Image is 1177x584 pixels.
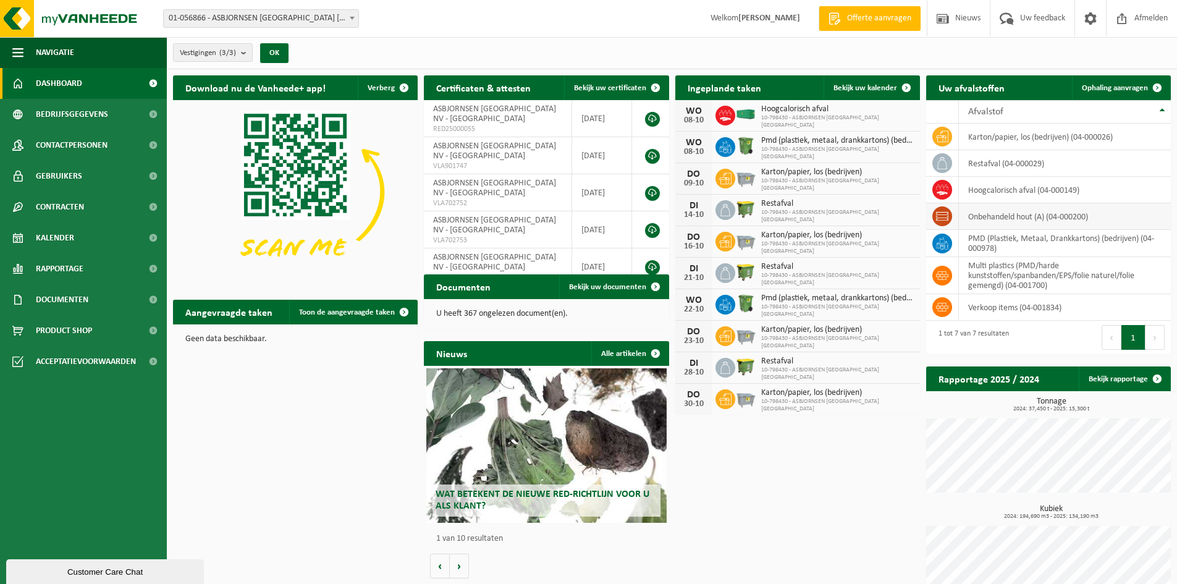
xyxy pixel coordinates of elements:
[572,100,632,137] td: [DATE]
[959,230,1171,257] td: PMD (Plastiek, Metaal, Drankkartons) (bedrijven) (04-000978)
[681,116,706,125] div: 08-10
[819,6,921,31] a: Offerte aanvragen
[426,368,666,523] a: Wat betekent de nieuwe RED-richtlijn voor u als klant?
[761,262,914,272] span: Restafval
[1082,84,1148,92] span: Ophaling aanvragen
[761,325,914,335] span: Karton/papier, los (bedrijven)
[681,169,706,179] div: DO
[959,203,1171,230] td: onbehandeld hout (A) (04-000200)
[569,283,646,291] span: Bekijk uw documenten
[761,240,914,255] span: 10-798430 - ASBJORNSEN [GEOGRAPHIC_DATA] [GEOGRAPHIC_DATA]
[6,557,206,584] iframe: chat widget
[735,293,756,314] img: WB-0370-HPE-GN-01
[436,310,656,318] p: U heeft 367 ongelezen document(en).
[424,75,543,99] h2: Certificaten & attesten
[358,75,416,100] button: Verberg
[735,387,756,408] img: WB-2500-GAL-GY-01
[36,253,83,284] span: Rapportage
[735,167,756,188] img: WB-2500-GAL-GY-01
[761,199,914,209] span: Restafval
[450,554,469,578] button: Volgende
[761,398,914,413] span: 10-798430 - ASBJORNSEN [GEOGRAPHIC_DATA] [GEOGRAPHIC_DATA]
[36,161,82,192] span: Gebruikers
[833,84,897,92] span: Bekijk uw kalender
[1079,366,1170,391] a: Bekijk rapportage
[761,177,914,192] span: 10-798430 - ASBJORNSEN [GEOGRAPHIC_DATA] [GEOGRAPHIC_DATA]
[572,211,632,248] td: [DATE]
[681,179,706,188] div: 09-10
[433,124,562,134] span: RED25000055
[761,388,914,398] span: Karton/papier, los (bedrijven)
[681,211,706,219] div: 14-10
[735,261,756,282] img: WB-1100-HPE-GN-50
[932,324,1009,351] div: 1 tot 7 van 7 resultaten
[926,366,1052,391] h2: Rapportage 2025 / 2024
[926,75,1017,99] h2: Uw afvalstoffen
[36,37,74,68] span: Navigatie
[681,368,706,377] div: 28-10
[681,274,706,282] div: 21-10
[681,327,706,337] div: DO
[36,99,108,130] span: Bedrijfsgegevens
[968,107,1003,117] span: Afvalstof
[681,106,706,116] div: WO
[1072,75,1170,100] a: Ophaling aanvragen
[959,294,1171,321] td: verkoop items (04-001834)
[173,100,418,284] img: Download de VHEPlus App
[761,335,914,350] span: 10-798430 - ASBJORNSEN [GEOGRAPHIC_DATA] [GEOGRAPHIC_DATA]
[735,198,756,219] img: WB-1100-HPE-GN-50
[932,397,1171,412] h3: Tonnage
[959,177,1171,203] td: hoogcalorisch afval (04-000149)
[430,554,450,578] button: Vorige
[761,303,914,318] span: 10-798430 - ASBJORNSEN [GEOGRAPHIC_DATA] [GEOGRAPHIC_DATA]
[761,146,914,161] span: 10-798430 - ASBJORNSEN [GEOGRAPHIC_DATA] [GEOGRAPHIC_DATA]
[433,235,562,245] span: VLA702753
[572,248,632,286] td: [DATE]
[844,12,914,25] span: Offerte aanvragen
[761,209,914,224] span: 10-798430 - ASBJORNSEN [GEOGRAPHIC_DATA] [GEOGRAPHIC_DATA]
[959,257,1171,294] td: multi plastics (PMD/harde kunststoffen/spanbanden/EPS/folie naturel/folie gemengd) (04-001700)
[559,274,668,299] a: Bekijk uw documenten
[761,114,914,129] span: 10-798430 - ASBJORNSEN [GEOGRAPHIC_DATA] [GEOGRAPHIC_DATA]
[681,264,706,274] div: DI
[735,109,756,120] img: HK-XC-40-GN-00
[564,75,668,100] a: Bekijk uw certificaten
[36,315,92,346] span: Product Shop
[761,366,914,381] span: 10-798430 - ASBJORNSEN [GEOGRAPHIC_DATA] [GEOGRAPHIC_DATA]
[36,222,74,253] span: Kalender
[173,300,285,324] h2: Aangevraagde taken
[959,150,1171,177] td: restafval (04-000029)
[36,346,136,377] span: Acceptatievoorwaarden
[932,514,1171,520] span: 2024: 194,690 m3 - 2025: 134,190 m3
[735,230,756,251] img: WB-2500-GAL-GY-01
[433,142,556,161] span: ASBJORNSEN [GEOGRAPHIC_DATA] NV - [GEOGRAPHIC_DATA]
[424,341,479,365] h2: Nieuws
[433,253,556,272] span: ASBJORNSEN [GEOGRAPHIC_DATA] NV - [GEOGRAPHIC_DATA]
[36,192,84,222] span: Contracten
[289,300,416,324] a: Toon de aangevraagde taken
[164,10,358,27] span: 01-056866 - ASBJORNSEN BELGIUM NV - WERVIK
[761,104,914,114] span: Hoogcalorisch afval
[433,216,556,235] span: ASBJORNSEN [GEOGRAPHIC_DATA] NV - [GEOGRAPHIC_DATA]
[36,68,82,99] span: Dashboard
[433,198,562,208] span: VLA702752
[761,357,914,366] span: Restafval
[824,75,919,100] a: Bekijk uw kalender
[173,43,253,62] button: Vestigingen(3/3)
[572,174,632,211] td: [DATE]
[433,104,556,124] span: ASBJORNSEN [GEOGRAPHIC_DATA] NV - [GEOGRAPHIC_DATA]
[180,44,236,62] span: Vestigingen
[681,295,706,305] div: WO
[173,75,338,99] h2: Download nu de Vanheede+ app!
[681,400,706,408] div: 30-10
[735,324,756,345] img: WB-2500-GAL-GY-01
[761,167,914,177] span: Karton/papier, los (bedrijven)
[1145,325,1165,350] button: Next
[424,274,503,298] h2: Documenten
[163,9,359,28] span: 01-056866 - ASBJORNSEN BELGIUM NV - WERVIK
[681,337,706,345] div: 23-10
[681,242,706,251] div: 16-10
[738,14,800,23] strong: [PERSON_NAME]
[681,232,706,242] div: DO
[932,406,1171,412] span: 2024: 37,450 t - 2025: 15,300 t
